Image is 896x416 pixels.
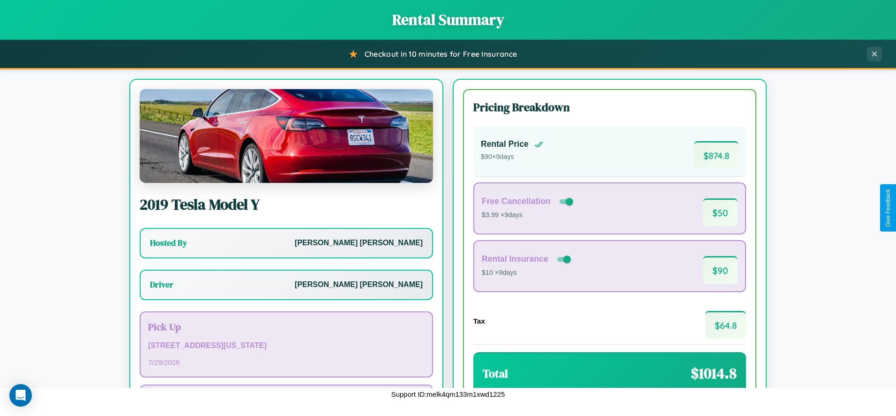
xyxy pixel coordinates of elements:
h4: Rental Insurance [482,254,548,264]
h3: Pick Up [148,320,425,333]
p: $ 90 × 9 days [481,151,544,163]
span: Checkout in 10 minutes for Free Insurance [365,49,517,59]
h3: Total [483,366,508,381]
span: $ 90 [703,256,738,284]
span: $ 874.8 [694,141,739,169]
h4: Free Cancellation [482,197,551,206]
p: Support ID: melk4qm133m1xwd1225 [391,388,505,401]
h4: Tax [473,317,485,325]
h3: Hosted By [150,237,187,249]
h3: Pricing Breakdown [473,99,746,115]
p: [PERSON_NAME] [PERSON_NAME] [295,236,423,250]
span: $ 1014.8 [691,363,737,384]
p: [STREET_ADDRESS][US_STATE] [148,339,425,353]
span: $ 50 [703,198,738,226]
h4: Rental Price [481,139,529,149]
p: $3.99 × 9 days [482,209,575,221]
span: $ 64.8 [705,311,746,339]
p: $10 × 9 days [482,267,573,279]
div: Give Feedback [885,189,891,227]
div: Open Intercom Messenger [9,384,32,407]
h2: 2019 Tesla Model Y [140,194,433,215]
p: 7 / 29 / 2026 [148,356,425,369]
p: [PERSON_NAME] [PERSON_NAME] [295,278,423,292]
img: Tesla Model Y [140,89,433,183]
h1: Rental Summary [9,9,887,30]
h3: Driver [150,279,173,290]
